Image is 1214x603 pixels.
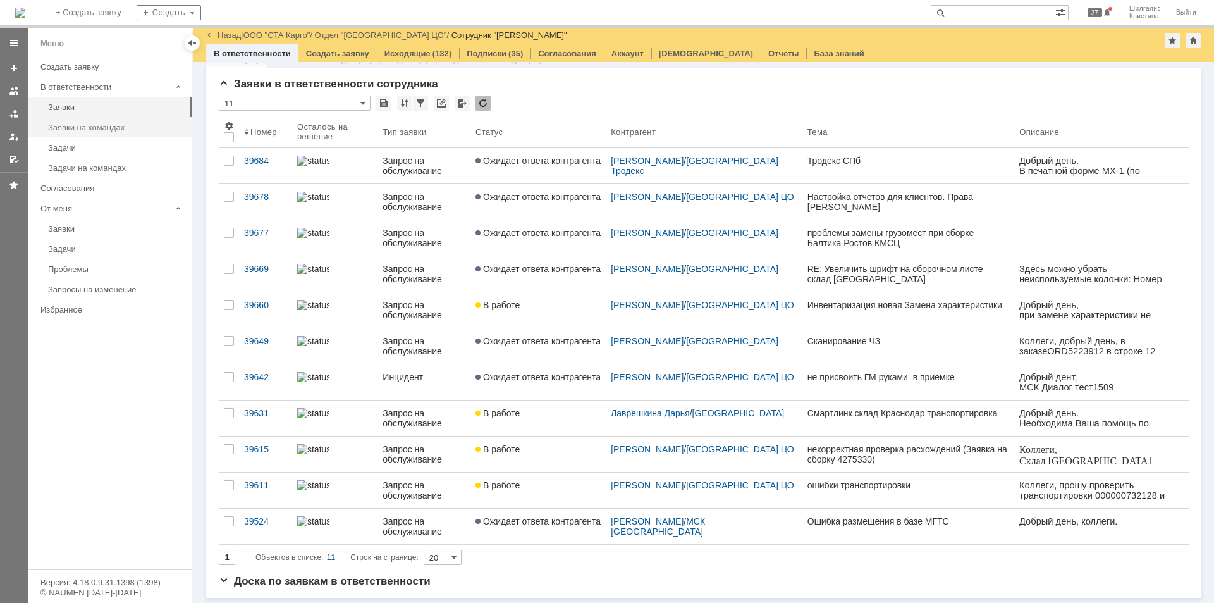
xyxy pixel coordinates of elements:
[659,49,753,58] a: [DEMOGRAPHIC_DATA]
[297,228,329,238] img: statusbar-100 (1).png
[611,300,797,310] div: /
[383,192,465,212] div: Запрос на обслуживание
[181,145,301,163] div: некорректная проверка расхождений (Заявка на сборку 4275330)
[470,328,606,364] a: Ожидает ответа контрагента
[807,264,1009,284] div: RE: Увеличить шрифт на сборочном листе склад [GEOGRAPHIC_DATA]
[315,30,451,40] div: /
[8,132,67,142] span: С уважением,
[475,228,601,238] span: Ожидает ответа контрагента
[611,228,684,238] a: [PERSON_NAME]
[470,292,606,328] a: В работе
[219,78,438,90] span: Заявки в ответственности сотрудника
[181,59,301,70] div: #39611: WMS Перемещение
[244,444,287,454] div: 39615
[43,280,190,299] a: Запросы на изменение
[475,156,601,166] span: Ожидает ответа контрагента
[181,59,298,70] a: #39611: WMS Перемещение
[611,156,684,166] a: [PERSON_NAME]
[377,509,470,544] a: Запрос на обслуживание
[181,304,249,324] a: #39660: WMS Инвентаризация
[377,437,470,472] a: Запрос на обслуживание
[239,256,292,292] a: 39669
[611,516,708,537] a: МСК [GEOGRAPHIC_DATA]
[178,18,223,30] div: В работе
[807,408,1009,418] div: Смартлинк склад Краснодар транспортировка
[611,372,684,382] a: [PERSON_NAME]
[611,228,797,238] div: /
[181,132,270,142] a: #39615: WMS Сборка
[48,163,185,173] div: Задачи на командах
[244,336,287,346] div: 39649
[244,300,287,310] div: 39660
[239,220,292,256] a: 39677
[239,184,292,220] a: 39678
[802,509,1014,544] a: Ошибка размещения в базе МГТС
[297,444,329,454] img: statusbar-0 (1).png
[475,96,491,111] div: Обновлять список
[611,264,797,274] div: /
[611,408,690,418] a: Лаврешкина Дарья
[1088,8,1102,17] span: 37
[24,126,27,136] span: .
[611,516,797,537] div: /
[43,118,190,137] a: Заявки на командах
[297,516,329,526] img: statusbar-100 (1).png
[43,239,190,259] a: Задачи
[611,192,797,202] div: /
[376,96,391,111] div: Сохранить вид
[686,228,778,238] a: [GEOGRAPHIC_DATA]
[4,58,24,78] a: Создать заявку
[43,244,126,254] span: [PHONE_NUMBER]
[17,509,20,519] span: -
[181,132,301,142] div: #39615: WMS Сборка
[470,184,606,220] a: Ожидает ответа контрагента
[292,116,377,148] th: Осталось на решение
[239,292,292,328] a: 39660
[40,588,180,597] div: © NAUMEN [DATE]-[DATE]
[686,300,794,310] a: [GEOGRAPHIC_DATA] ЦО
[30,228,77,238] a: stacargo.ru
[377,292,470,328] a: Запрос на обслуживание
[475,480,520,490] span: В работе
[292,328,377,364] a: statusbar-100 (1).png
[34,175,42,185] span: el
[802,184,1014,220] a: Настройка отчетов для клиентов. Права [PERSON_NAME]
[42,218,52,228] span: @
[686,264,778,274] a: [GEOGRAPHIC_DATA]
[475,127,503,137] div: Статус
[181,170,196,185] a: Кагриманьян Владимир Владимирович
[475,516,601,526] span: Ожидает ответа контрагента
[383,516,465,537] div: Запрос на обслуживание
[470,509,606,544] a: Ожидает ответа контрагента
[470,256,606,292] a: Ожидает ответа контрагента
[68,509,86,519] span: com
[292,220,377,256] a: statusbar-100 (1).png
[5,440,104,451] span: ООО «АРТТЕХНИКА»
[606,116,802,148] th: Контрагент
[611,408,797,418] div: /
[377,220,470,256] a: Запрос на обслуживание
[377,364,470,400] a: Инцидент
[244,228,287,238] div: 39677
[611,264,684,274] a: [PERSON_NAME]
[142,19,147,28] div: 0
[686,192,794,202] a: [GEOGRAPHIC_DATA] ЦО
[8,218,52,228] a: bubkin.k@
[611,444,797,454] div: /
[807,336,1009,346] div: Сканирование ЧЗ
[383,264,465,284] div: Запрос на обслуживание
[807,300,1009,310] div: Инвентаризация новая Замена характеристики
[32,126,115,136] span: @[DOMAIN_NAME]
[181,352,196,367] a: Никитина Елена Валерьевна
[802,220,1014,256] a: проблемы замены грузомест при сборке Балтика Ростов КМСЦ
[611,49,644,58] a: Аккаунт
[244,408,287,418] div: 39631
[692,408,785,418] a: [GEOGRAPHIC_DATA]
[383,444,465,464] div: Запрос на обслуживание
[292,364,377,400] a: statusbar-100 (1).png
[32,175,34,185] span: .
[30,228,66,238] span: stacargo
[43,219,190,239] a: Заявки
[377,256,470,292] a: Запрос на обслуживание
[807,372,1009,382] div: не присвоить ГМ руками в приемке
